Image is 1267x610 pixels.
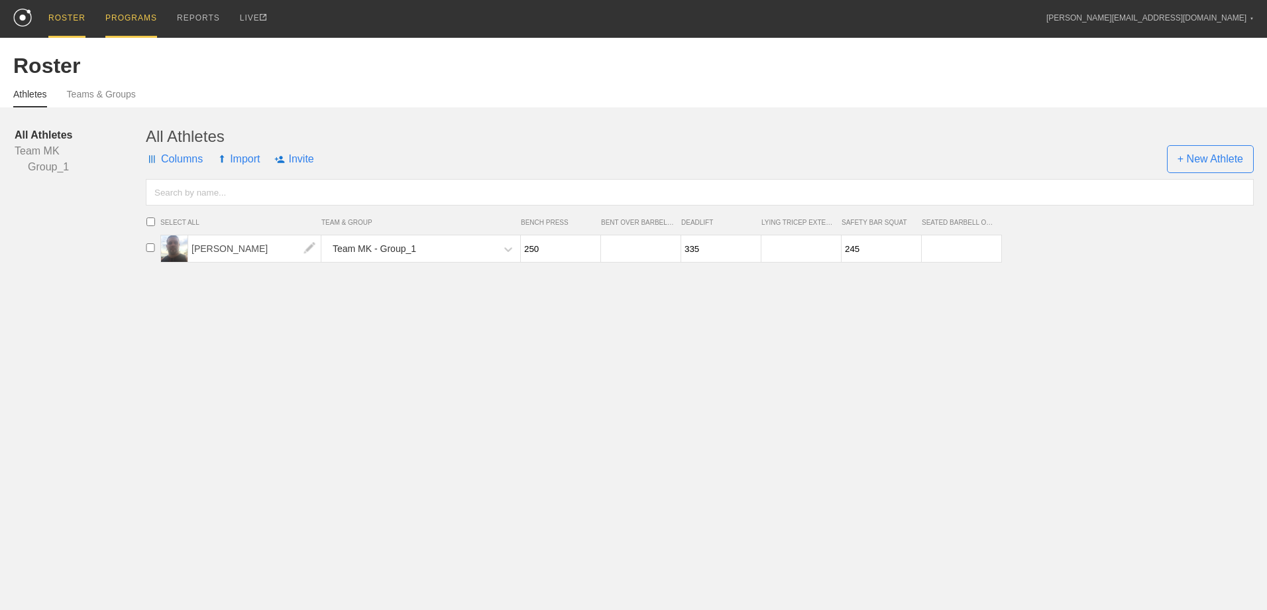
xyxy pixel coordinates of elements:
a: Team MK [15,143,146,159]
div: ▼ [1250,15,1254,23]
span: [PERSON_NAME] [188,235,321,262]
div: Team MK - Group_1 [333,237,416,261]
a: All Athletes [15,127,146,143]
span: BENT OVER BARBELL ROW [601,219,675,226]
span: SAFETY BAR SQUAT [842,219,915,226]
iframe: Chat Widget [1201,546,1267,610]
span: LYING TRICEP EXTENSION [761,219,835,226]
a: Athletes [13,89,47,107]
a: Group_1 [15,159,146,175]
input: Search by name... [146,179,1254,206]
span: SELECT ALL [160,219,321,226]
div: Roster [13,54,1254,78]
span: TEAM & GROUP [321,219,521,226]
a: Teams & Groups [67,89,136,106]
img: edit.png [296,235,323,262]
a: [PERSON_NAME] [188,243,321,254]
div: All Athletes [146,127,1254,146]
span: Invite [274,139,313,179]
span: Columns [146,139,203,179]
span: SEATED BARBELL OVERHEAD PRESS [922,219,995,226]
span: + New Athlete [1167,145,1254,173]
span: BENCH PRESS [521,219,594,226]
img: logo [13,9,32,27]
span: Import [217,139,260,179]
span: DEADLIFT [681,219,755,226]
